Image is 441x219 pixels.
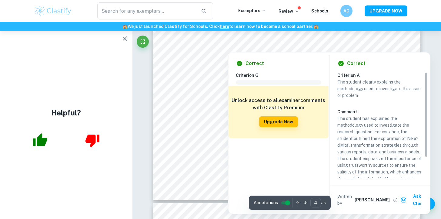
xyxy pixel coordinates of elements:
[238,7,266,14] p: Exemplars
[220,24,229,29] a: here
[391,196,399,204] button: View full profile
[97,2,196,19] input: Search for any exemplars...
[51,107,81,118] h4: Helpful?
[232,97,326,111] h6: Unlock access to all examiner comments with Clastify Premium
[311,9,328,13] a: Schools
[340,5,352,17] button: AD
[137,36,149,48] button: Fullscreen
[365,5,407,16] button: UPGRADE NOW
[337,72,428,79] h6: Criterion A
[337,108,423,115] h6: Comment
[337,79,423,99] p: The student clearly explains the methodology used to investigate this issue or problem
[1,23,440,30] h6: We just launched Clastify for Schools. Click to learn how to become a school partner.
[347,60,366,67] h6: Correct
[337,115,423,202] p: The student has explained the methodology used to investigate the research question. For instance...
[401,197,406,203] img: clai.svg
[34,5,72,17] img: Clastify logo
[355,197,390,203] h6: [PERSON_NAME]
[259,116,298,127] button: Upgrade Now
[236,72,326,79] h6: Criterion G
[122,24,128,29] span: 🏫
[343,8,350,14] h6: AD
[279,8,299,15] p: Review
[321,200,326,206] span: / 16
[313,24,319,29] span: 🏫
[399,191,427,209] button: Ask Clai
[246,60,264,67] h6: Correct
[337,193,354,207] p: Written by
[254,200,278,206] span: Annotations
